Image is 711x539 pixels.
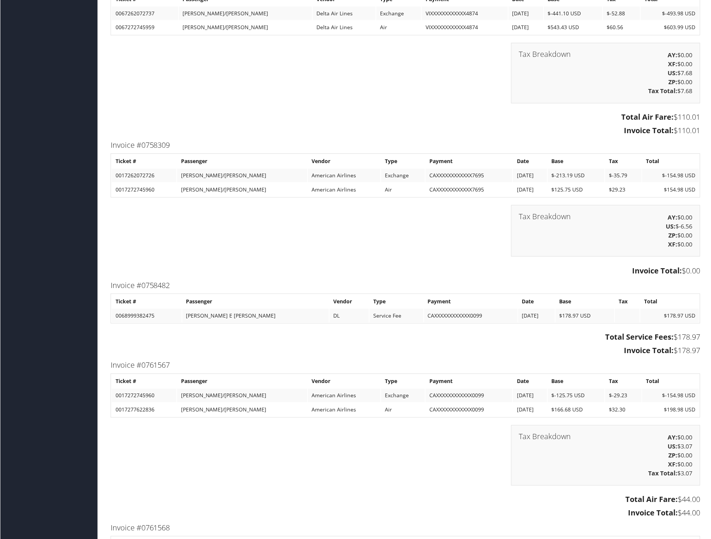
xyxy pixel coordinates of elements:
[308,389,380,403] td: American Airlines
[518,309,555,323] td: [DATE]
[513,404,547,417] td: [DATE]
[643,183,699,197] td: $154.98 USD
[548,389,605,403] td: $-125.75 USD
[110,523,701,534] h3: Invoice #0761568
[626,495,678,505] strong: Total Air Fare:
[641,295,699,309] th: Total
[606,404,641,417] td: $32.30
[513,183,547,197] td: [DATE]
[668,60,678,68] strong: XF:
[548,375,605,389] th: Base
[177,183,307,197] td: [PERSON_NAME]/[PERSON_NAME]
[641,21,699,34] td: $603.99 USD
[422,7,508,20] td: VIXXXXXXXXXXXX4874
[666,223,676,231] strong: US:
[509,7,543,20] td: [DATE]
[422,21,508,34] td: VIXXXXXXXXXXXX4874
[548,169,605,183] td: $-213.19 USD
[110,266,701,276] h3: $0.00
[308,155,380,168] th: Vendor
[177,155,307,168] th: Passenger
[615,295,640,309] th: Tax
[381,404,425,417] td: Air
[179,21,312,34] td: [PERSON_NAME]/[PERSON_NAME]
[509,21,543,34] td: [DATE]
[606,333,674,343] strong: Total Service Fees:
[643,155,699,168] th: Total
[426,375,512,389] th: Payment
[606,375,641,389] th: Tax
[603,7,640,20] td: $-52.88
[313,21,376,34] td: Delta Air Lines
[556,309,615,323] td: $178.97 USD
[668,214,678,222] strong: AY:
[668,443,678,451] strong: US:
[669,452,678,460] strong: ZP:
[110,126,701,136] h3: $110.01
[179,7,312,20] td: [PERSON_NAME]/[PERSON_NAME]
[643,404,699,417] td: $198.98 USD
[548,155,605,168] th: Base
[513,155,547,168] th: Date
[628,508,678,518] strong: Invoice Total:
[622,112,674,122] strong: Total Air Fare:
[511,205,701,257] div: $0.00 $-6.56 $0.00 $0.00
[110,333,701,343] h3: $178.97
[111,183,176,197] td: 0017272745960
[632,266,682,276] strong: Invoice Total:
[624,126,674,136] strong: Invoice Total:
[381,375,425,389] th: Type
[376,7,421,20] td: Exchange
[381,155,425,168] th: Type
[668,241,678,249] strong: XF:
[110,140,701,151] h3: Invoice #0758309
[111,309,181,323] td: 0068999382475
[643,169,699,183] td: $-154.98 USD
[182,309,329,323] td: [PERSON_NAME] E [PERSON_NAME]
[544,21,603,34] td: $543.43 USD
[426,155,512,168] th: Payment
[668,461,678,469] strong: XF:
[110,112,701,123] h3: $110.01
[669,232,678,240] strong: ZP:
[111,21,178,34] td: 0067272745959
[669,78,678,86] strong: ZP:
[668,69,678,77] strong: US:
[381,183,425,197] td: Air
[177,375,307,389] th: Passenger
[649,470,678,478] strong: Tax Total:
[111,375,176,389] th: Ticket #
[308,169,380,183] td: American Airlines
[177,389,307,403] td: [PERSON_NAME]/[PERSON_NAME]
[643,375,699,389] th: Total
[641,7,699,20] td: $-493.98 USD
[110,508,701,519] h3: $44.00
[519,213,571,221] h3: Tax Breakdown
[426,404,512,417] td: CAXXXXXXXXXXXX0099
[110,495,701,505] h3: $44.00
[381,169,425,183] td: Exchange
[308,183,380,197] td: American Airlines
[308,404,380,417] td: American Airlines
[370,295,423,309] th: Type
[381,389,425,403] td: Exchange
[519,434,571,441] h3: Tax Breakdown
[424,309,518,323] td: CAXXXXXXXXXXXX0099
[649,87,678,95] strong: Tax Total:
[668,434,678,442] strong: AY:
[544,7,603,20] td: $-441.10 USD
[606,183,641,197] td: $29.23
[606,389,641,403] td: $-29.23
[110,346,701,356] h3: $178.97
[641,309,699,323] td: $178.97 USD
[518,295,555,309] th: Date
[370,309,423,323] td: Service Fee
[111,404,176,417] td: 0017277622836
[603,21,640,34] td: $60.56
[182,295,329,309] th: Passenger
[606,169,641,183] td: $-35.79
[624,346,674,356] strong: Invoice Total:
[513,375,547,389] th: Date
[376,21,421,34] td: Air
[426,169,512,183] td: CAXXXXXXXXXXXX7695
